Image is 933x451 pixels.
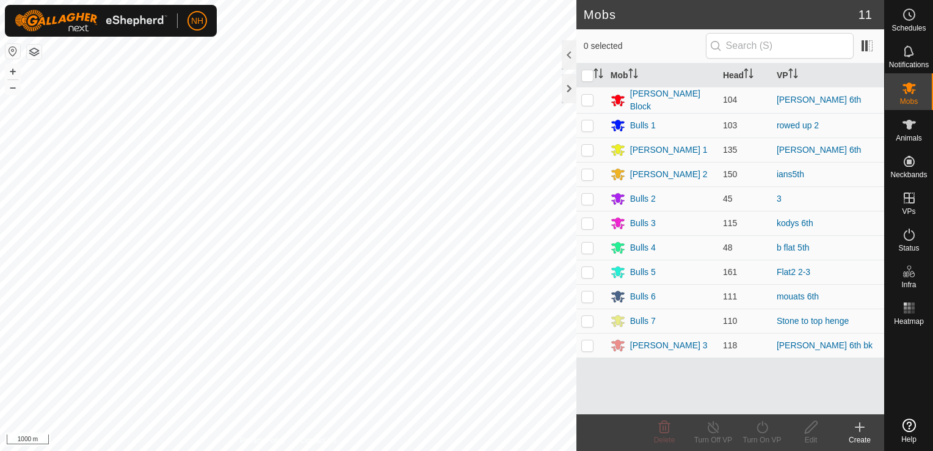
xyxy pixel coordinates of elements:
span: 104 [723,95,737,105]
div: Bulls 1 [630,119,656,132]
div: Bulls 3 [630,217,656,230]
div: Turn Off VP [689,435,738,446]
span: Status [898,244,919,252]
span: 161 [723,267,737,277]
a: Help [885,414,933,448]
div: Bulls 5 [630,266,656,279]
p-sorticon: Activate to sort [628,70,638,80]
span: Notifications [889,61,929,68]
input: Search (S) [706,33,854,59]
span: 111 [723,291,737,301]
img: Gallagher Logo [15,10,167,32]
div: Bulls 7 [630,315,656,328]
a: kodys 6th [777,218,813,228]
span: 118 [723,340,737,350]
a: b flat 5th [777,243,810,252]
th: Head [718,64,772,87]
a: 3 [777,194,782,204]
p-sorticon: Activate to sort [788,70,798,80]
span: 150 [723,169,737,179]
span: Schedules [891,24,926,32]
h2: Mobs [584,7,859,22]
a: [PERSON_NAME] 6th bk [777,340,873,350]
button: Reset Map [5,44,20,59]
button: + [5,64,20,79]
a: mouats 6th [777,291,819,301]
span: 11 [859,5,872,24]
span: 0 selected [584,40,706,53]
div: Turn On VP [738,435,786,446]
span: 115 [723,218,737,228]
span: Help [901,436,917,443]
button: Map Layers [27,45,42,59]
a: Privacy Policy [240,435,286,446]
span: Mobs [900,98,918,105]
div: Edit [786,435,835,446]
span: 45 [723,194,733,204]
span: Heatmap [894,318,924,325]
span: 135 [723,145,737,155]
a: Flat2 2-3 [777,267,810,277]
div: Bulls 4 [630,241,656,254]
div: Create [835,435,884,446]
a: Stone to top henge [777,316,849,326]
div: [PERSON_NAME] 3 [630,339,708,352]
span: NH [191,15,203,28]
span: 103 [723,120,737,130]
th: Mob [606,64,718,87]
a: ians5th [777,169,804,179]
span: Delete [654,436,675,444]
span: VPs [902,208,915,215]
div: Bulls 6 [630,290,656,303]
th: VP [772,64,884,87]
a: Contact Us [300,435,336,446]
div: [PERSON_NAME] 2 [630,168,708,181]
span: Neckbands [890,171,927,178]
p-sorticon: Activate to sort [594,70,603,80]
button: – [5,80,20,95]
a: [PERSON_NAME] 6th [777,145,862,155]
span: 48 [723,243,733,252]
span: 110 [723,316,737,326]
div: [PERSON_NAME] 1 [630,144,708,156]
span: Infra [901,281,916,288]
a: rowed up 2 [777,120,819,130]
span: Animals [896,134,922,142]
p-sorticon: Activate to sort [744,70,753,80]
a: [PERSON_NAME] 6th [777,95,862,105]
div: Bulls 2 [630,193,656,205]
div: [PERSON_NAME] Block [630,87,713,113]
